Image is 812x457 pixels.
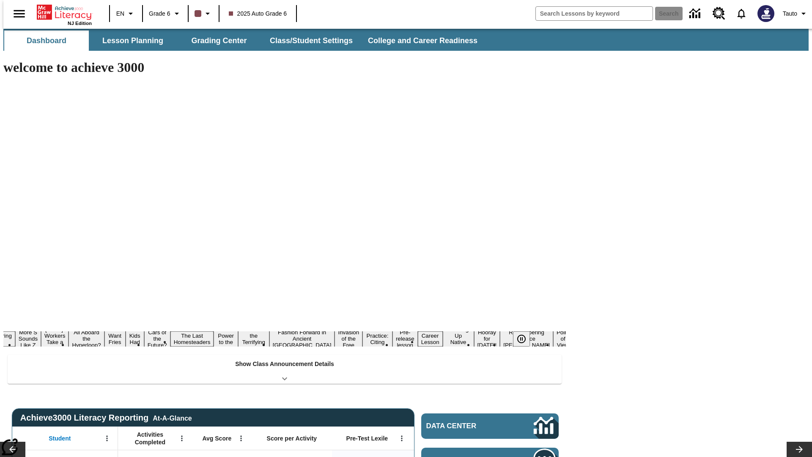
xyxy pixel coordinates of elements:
button: Class/Student Settings [263,30,359,51]
span: Score per Activity [267,435,317,442]
button: Slide 3 Labor Day: Workers Take a Stand [41,325,69,353]
div: Home [37,3,92,26]
div: Show Class Announcement Details [8,355,562,384]
a: Resource Center, Will open in new tab [708,2,730,25]
button: Slide 11 Fashion Forward in Ancient Rome [269,328,335,350]
p: Show Class Announcement Details [235,360,334,369]
div: SubNavbar [3,29,809,51]
button: Class color is dark brown. Change class color [191,6,216,21]
button: Lesson Planning [91,30,175,51]
button: Slide 2 More S Sounds Like Z [15,328,41,350]
button: Language: EN, Select a language [112,6,140,21]
button: Slide 8 The Last Homesteaders [170,331,214,347]
button: Slide 17 Hooray for Constitution Day! [474,328,500,350]
span: Achieve3000 Literacy Reporting [20,413,192,423]
span: Pre-Test Lexile [346,435,388,442]
button: Lesson carousel, Next [787,442,812,457]
button: Slide 10 Attack of the Terrifying Tomatoes [238,325,269,353]
span: Avg Score [202,435,231,442]
img: Avatar [757,5,774,22]
button: College and Career Readiness [361,30,484,51]
button: Dashboard [4,30,89,51]
button: Open side menu [7,1,32,26]
button: Slide 14 Pre-release lesson [392,328,418,350]
button: Open Menu [395,432,408,445]
div: SubNavbar [3,30,485,51]
span: NJ Edition [68,21,92,26]
a: Notifications [730,3,752,25]
span: Student [49,435,71,442]
button: Slide 15 Career Lesson [418,331,443,347]
button: Slide 18 Remembering Justice O'Connor [500,328,553,350]
button: Open Menu [101,432,113,445]
button: Slide 9 Solar Power to the People [214,325,238,353]
button: Pause [513,331,530,347]
div: At-A-Glance [153,413,192,422]
span: Tauto [783,9,797,18]
button: Open Menu [235,432,247,445]
span: Grade 6 [149,9,170,18]
span: 2025 Auto Grade 6 [229,9,287,18]
button: Slide 7 Cars of the Future? [144,328,170,350]
button: Grade: Grade 6, Select a grade [145,6,185,21]
a: Data Center [684,2,708,25]
span: Data Center [426,422,505,430]
button: Open Menu [176,432,188,445]
button: Select a new avatar [752,3,779,25]
button: Slide 6 Dirty Jobs Kids Had To Do [126,319,144,359]
button: Slide 16 Cooking Up Native Traditions [443,325,474,353]
button: Profile/Settings [779,6,812,21]
div: Pause [513,331,538,347]
a: Data Center [421,413,559,439]
span: EN [116,9,124,18]
input: search field [536,7,653,20]
button: Slide 4 All Aboard the Hyperloop? [69,328,104,350]
button: Slide 12 The Invasion of the Free CD [335,322,362,356]
h1: welcome to achieve 3000 [3,60,566,75]
button: Slide 13 Mixed Practice: Citing Evidence [362,325,392,353]
button: Slide 19 Point of View [553,328,573,350]
a: Home [37,4,92,21]
button: Slide 5 Do You Want Fries With That? [104,319,126,359]
button: Grading Center [177,30,261,51]
span: Activities Completed [122,431,178,446]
